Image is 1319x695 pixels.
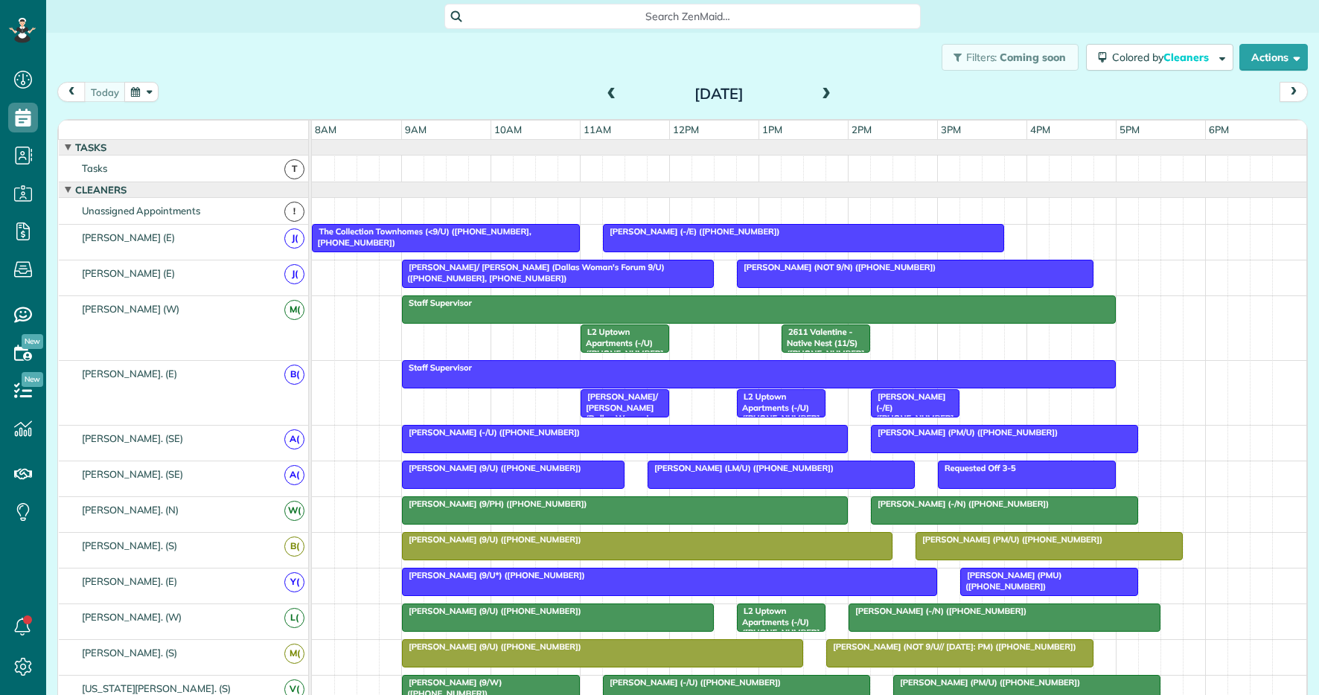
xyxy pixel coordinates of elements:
[284,228,304,249] span: J(
[670,124,702,135] span: 12pm
[736,606,820,670] span: L2 Uptown Apartments (-/U) ([PHONE_NUMBER], [PHONE_NUMBER])
[284,537,304,557] span: B(
[581,124,614,135] span: 11am
[736,391,820,455] span: L2 Uptown Apartments (-/U) ([PHONE_NUMBER], [PHONE_NUMBER])
[848,606,1027,616] span: [PERSON_NAME] (-/N) ([PHONE_NUMBER])
[1239,44,1308,71] button: Actions
[401,534,582,545] span: [PERSON_NAME] (9/U) ([PHONE_NUMBER])
[284,465,304,485] span: A(
[401,499,588,509] span: [PERSON_NAME] (9/PH) ([PHONE_NUMBER])
[401,298,473,308] span: Staff Supervisor
[284,429,304,449] span: A(
[79,231,178,243] span: [PERSON_NAME] (E)
[1112,51,1214,64] span: Colored by
[22,334,43,349] span: New
[79,682,234,694] span: [US_STATE][PERSON_NAME]. (S)
[626,86,812,102] h2: [DATE]
[1280,82,1308,102] button: next
[79,504,182,516] span: [PERSON_NAME]. (N)
[401,606,582,616] span: [PERSON_NAME] (9/U) ([PHONE_NUMBER])
[1206,124,1232,135] span: 6pm
[938,124,964,135] span: 3pm
[402,124,429,135] span: 9am
[759,124,785,135] span: 1pm
[825,641,1077,652] span: [PERSON_NAME] (NOT 9/U// [DATE]: PM) ([PHONE_NUMBER])
[401,641,582,652] span: [PERSON_NAME] (9/U) ([PHONE_NUMBER])
[401,362,473,373] span: Staff Supervisor
[79,205,203,217] span: Unassigned Appointments
[736,262,936,272] span: [PERSON_NAME] (NOT 9/N) ([PHONE_NUMBER])
[401,570,586,580] span: [PERSON_NAME] (9/U*) ([PHONE_NUMBER])
[284,608,304,628] span: L(
[57,82,86,102] button: prev
[870,499,1050,509] span: [PERSON_NAME] (-/N) ([PHONE_NUMBER])
[72,141,109,153] span: Tasks
[284,501,304,521] span: W(
[312,124,339,135] span: 8am
[1027,124,1053,135] span: 4pm
[79,575,180,587] span: [PERSON_NAME]. (E)
[870,427,1058,438] span: [PERSON_NAME] (PM/U) ([PHONE_NUMBER])
[915,534,1103,545] span: [PERSON_NAME] (PM/U) ([PHONE_NUMBER])
[966,51,997,64] span: Filters:
[1117,124,1143,135] span: 5pm
[647,463,834,473] span: [PERSON_NAME] (LM/U) ([PHONE_NUMBER])
[849,124,875,135] span: 2pm
[84,82,126,102] button: today
[284,572,304,592] span: Y(
[1163,51,1211,64] span: Cleaners
[937,463,1017,473] span: Requested Off 3-5
[580,391,663,477] span: [PERSON_NAME]/ [PERSON_NAME] (Dallas Woman's Forum 9/U) ([PHONE_NUMBER], [PHONE_NUMBER])
[79,267,178,279] span: [PERSON_NAME] (E)
[401,427,581,438] span: [PERSON_NAME] (-/U) ([PHONE_NUMBER])
[602,677,782,688] span: [PERSON_NAME] (-/U) ([PHONE_NUMBER])
[79,432,186,444] span: [PERSON_NAME]. (SE)
[22,372,43,387] span: New
[401,262,665,283] span: [PERSON_NAME]/ [PERSON_NAME] (Dallas Woman's Forum 9/U) ([PHONE_NUMBER], [PHONE_NUMBER])
[870,391,954,434] span: [PERSON_NAME] (-/E) ([PHONE_NUMBER])
[1086,44,1233,71] button: Colored byCleaners
[311,226,531,247] span: The Collection Townhomes (<9/U) ([PHONE_NUMBER], [PHONE_NUMBER])
[79,368,180,379] span: [PERSON_NAME]. (E)
[892,677,1081,688] span: [PERSON_NAME] (PM/U) ([PHONE_NUMBER])
[79,162,110,174] span: Tasks
[284,264,304,284] span: J(
[284,159,304,179] span: T
[602,226,781,237] span: [PERSON_NAME] (-/E) ([PHONE_NUMBER])
[79,611,185,623] span: [PERSON_NAME]. (W)
[79,303,182,315] span: [PERSON_NAME] (W)
[72,184,130,196] span: Cleaners
[284,202,304,222] span: !
[79,539,180,551] span: [PERSON_NAME]. (S)
[284,365,304,385] span: B(
[1000,51,1067,64] span: Coming soon
[401,463,582,473] span: [PERSON_NAME] (9/U) ([PHONE_NUMBER])
[959,570,1061,591] span: [PERSON_NAME] (PMU) ([PHONE_NUMBER])
[580,327,663,391] span: L2 Uptown Apartments (-/U) ([PHONE_NUMBER], [PHONE_NUMBER])
[79,468,186,480] span: [PERSON_NAME]. (SE)
[284,644,304,664] span: M(
[79,647,180,659] span: [PERSON_NAME]. (S)
[491,124,525,135] span: 10am
[781,327,864,369] span: 2611 Valentine - Native Nest (11/S) ([PHONE_NUMBER])
[284,300,304,320] span: M(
